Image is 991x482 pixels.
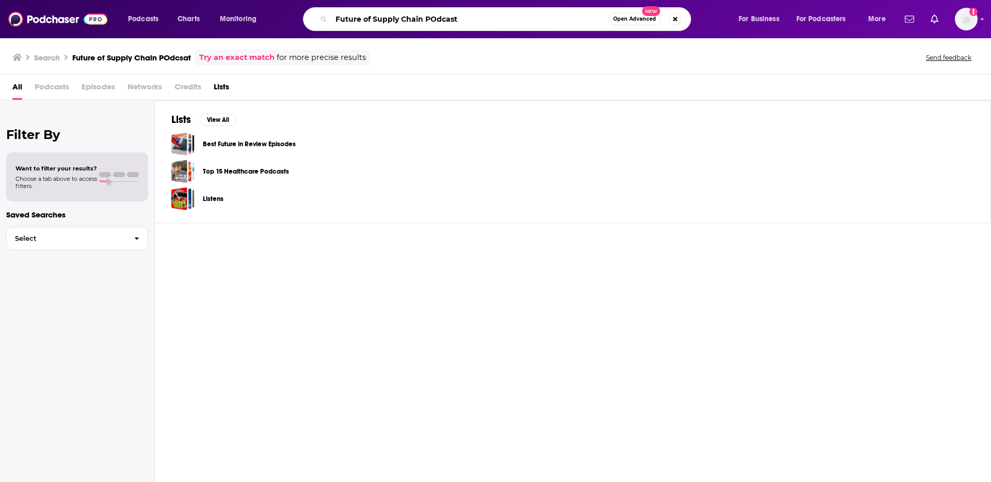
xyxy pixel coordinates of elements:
span: Open Advanced [613,17,656,22]
button: open menu [731,11,792,27]
span: New [642,6,661,16]
a: Best Future in Review Episodes [171,132,195,156]
span: Want to filter your results? [15,165,97,172]
h2: Filter By [6,127,148,142]
a: Top 15 Healthcare Podcasts [171,160,195,183]
div: Search podcasts, credits, & more... [313,7,701,31]
span: Networks [127,79,162,100]
span: More [868,12,886,26]
span: For Business [739,12,779,26]
a: All [12,79,22,100]
button: Send feedback [923,53,974,62]
button: open menu [213,11,270,27]
span: Podcasts [35,79,69,100]
span: For Podcasters [796,12,846,26]
a: ListsView All [171,113,236,126]
a: Top 15 Healthcare Podcasts [203,166,289,177]
button: open menu [861,11,899,27]
h3: Future of Supply Chain POdcsat [72,53,191,63]
span: Episodes [82,79,115,100]
button: Select [6,227,148,250]
input: Search podcasts, credits, & more... [331,11,609,27]
button: Open AdvancedNew [609,13,661,25]
a: Best Future in Review Episodes [203,138,296,150]
a: Try an exact match [199,52,275,64]
h3: Search [34,53,60,63]
a: Charts [171,11,206,27]
img: User Profile [955,8,978,30]
button: open menu [790,11,861,27]
span: Charts [178,12,200,26]
button: View All [199,114,236,126]
span: for more precise results [277,52,366,64]
a: Show notifications dropdown [926,10,942,28]
span: Choose a tab above to access filters. [15,175,97,190]
span: Select [7,235,126,242]
span: Logged in as elleb2btech [955,8,978,30]
p: Saved Searches [6,210,148,220]
span: Podcasts [128,12,158,26]
span: Monitoring [220,12,257,26]
a: Show notifications dropdown [901,10,918,28]
img: Podchaser - Follow, Share and Rate Podcasts [8,9,107,29]
a: Listens [171,187,195,210]
a: Listens [203,193,223,205]
button: open menu [121,11,172,27]
button: Show profile menu [955,8,978,30]
a: Lists [214,79,229,100]
span: Credits [174,79,201,100]
h2: Lists [171,113,191,126]
svg: Add a profile image [969,8,978,16]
